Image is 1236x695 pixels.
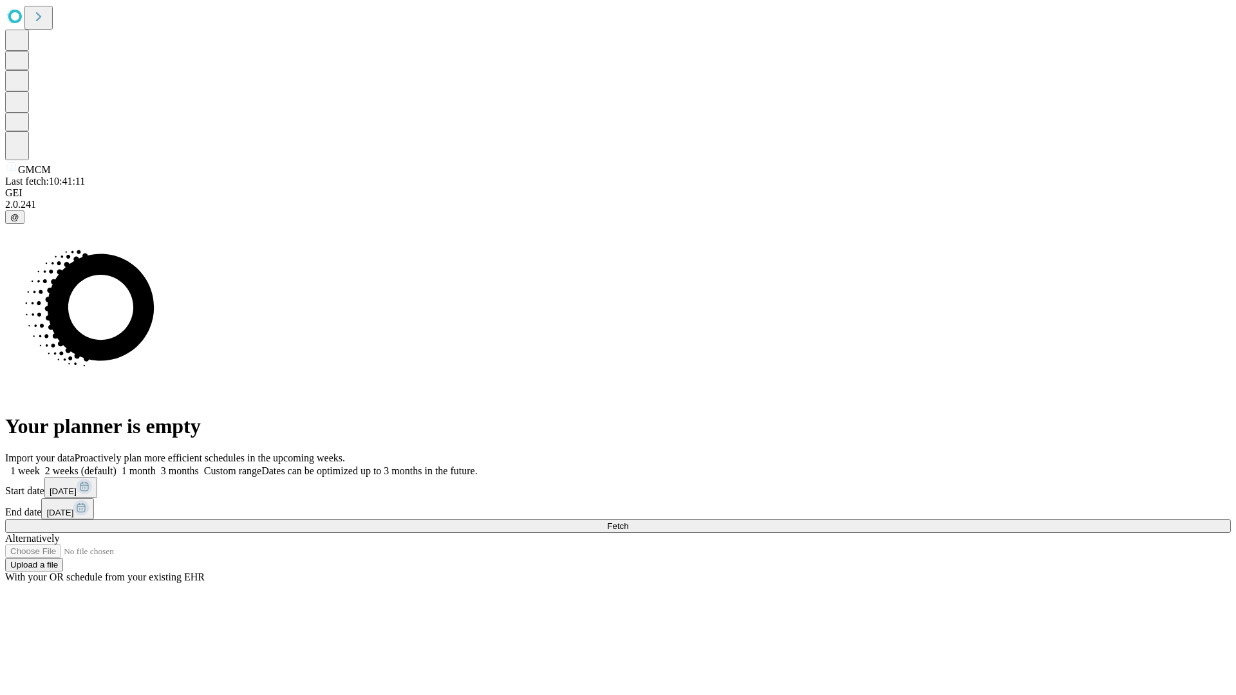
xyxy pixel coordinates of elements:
[5,571,205,582] span: With your OR schedule from your existing EHR
[10,465,40,476] span: 1 week
[5,498,1231,519] div: End date
[5,533,59,544] span: Alternatively
[45,465,117,476] span: 2 weeks (default)
[5,199,1231,210] div: 2.0.241
[5,414,1231,438] h1: Your planner is empty
[5,558,63,571] button: Upload a file
[10,212,19,222] span: @
[607,521,628,531] span: Fetch
[5,187,1231,199] div: GEI
[5,477,1231,498] div: Start date
[5,519,1231,533] button: Fetch
[5,210,24,224] button: @
[46,508,73,517] span: [DATE]
[5,176,85,187] span: Last fetch: 10:41:11
[122,465,156,476] span: 1 month
[50,486,77,496] span: [DATE]
[44,477,97,498] button: [DATE]
[5,452,75,463] span: Import your data
[161,465,199,476] span: 3 months
[204,465,261,476] span: Custom range
[261,465,477,476] span: Dates can be optimized up to 3 months in the future.
[41,498,94,519] button: [DATE]
[75,452,345,463] span: Proactively plan more efficient schedules in the upcoming weeks.
[18,164,51,175] span: GMCM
